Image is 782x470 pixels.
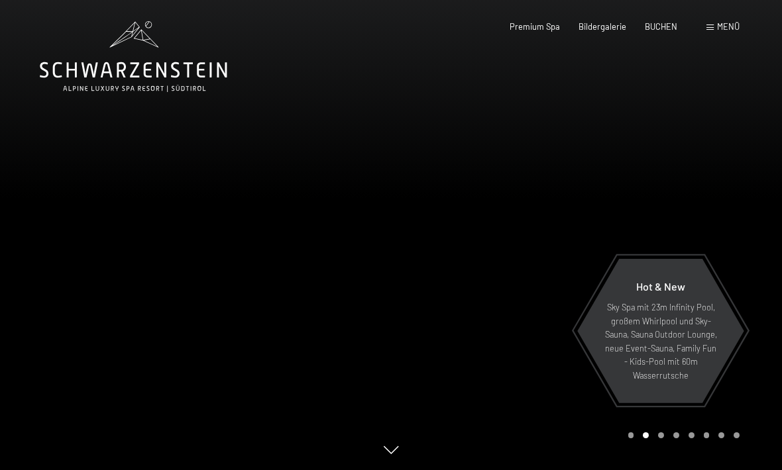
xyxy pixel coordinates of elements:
div: Carousel Page 8 [734,432,740,438]
span: Menü [717,21,740,32]
div: Carousel Page 3 [658,432,664,438]
div: Carousel Page 5 [689,432,695,438]
div: Carousel Page 6 [704,432,710,438]
a: Premium Spa [510,21,560,32]
a: Bildergalerie [579,21,626,32]
div: Carousel Page 2 (Current Slide) [643,432,649,438]
div: Carousel Page 1 [628,432,634,438]
span: Hot & New [636,280,685,293]
div: Carousel Page 4 [673,432,679,438]
a: Hot & New Sky Spa mit 23m Infinity Pool, großem Whirlpool und Sky-Sauna, Sauna Outdoor Lounge, ne... [577,258,745,404]
div: Carousel Pagination [624,432,740,438]
a: BUCHEN [645,21,677,32]
p: Sky Spa mit 23m Infinity Pool, großem Whirlpool und Sky-Sauna, Sauna Outdoor Lounge, neue Event-S... [603,301,718,382]
div: Carousel Page 7 [718,432,724,438]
